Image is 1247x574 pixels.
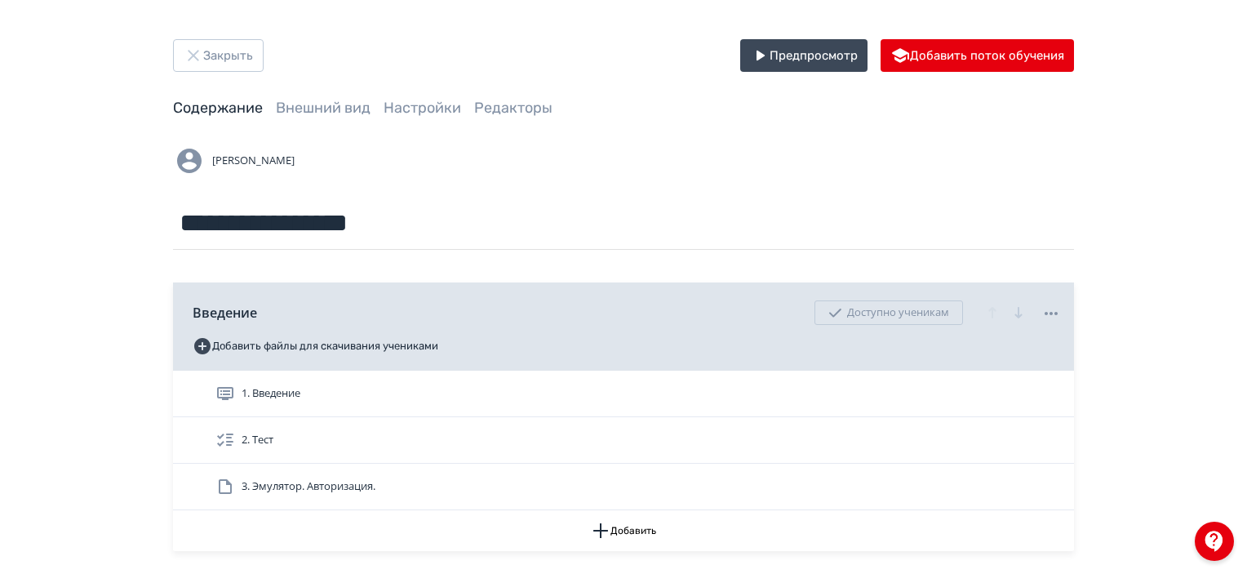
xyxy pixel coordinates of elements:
[814,300,963,325] div: Доступно ученикам
[173,39,264,72] button: Закрыть
[173,99,263,117] a: Содержание
[193,333,438,359] button: Добавить файлы для скачивания учениками
[173,371,1074,417] div: 1. Введение
[740,39,868,72] button: Предпросмотр
[212,153,295,169] span: [PERSON_NAME]
[881,39,1074,72] button: Добавить поток обучения
[384,99,461,117] a: Настройки
[173,464,1074,510] div: 3. Эмулятор. Авторизация.
[242,478,375,495] span: 3. Эмулятор. Авторизация.
[242,432,273,448] span: 2. Тест
[474,99,552,117] a: Редакторы
[276,99,371,117] a: Внешний вид
[173,510,1074,551] button: Добавить
[193,303,257,323] span: Введение
[242,385,300,402] span: 1. Введение
[173,417,1074,464] div: 2. Тест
